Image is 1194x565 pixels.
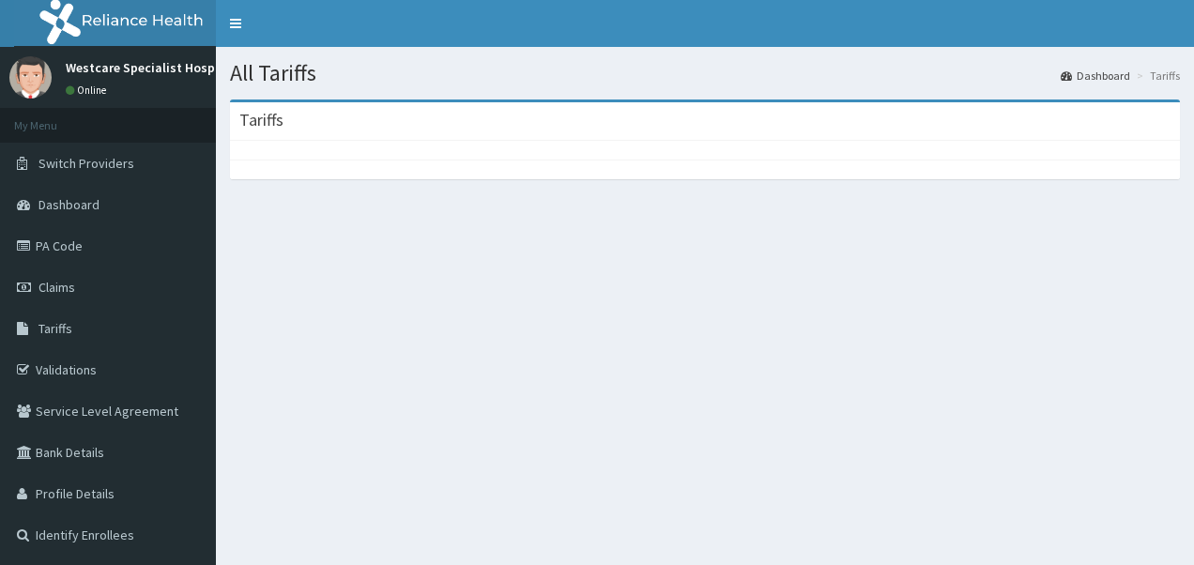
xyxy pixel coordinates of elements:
[66,84,111,97] a: Online
[1061,68,1130,84] a: Dashboard
[38,279,75,296] span: Claims
[9,56,52,99] img: User Image
[38,320,72,337] span: Tariffs
[1132,68,1180,84] li: Tariffs
[38,155,134,172] span: Switch Providers
[239,112,283,129] h3: Tariffs
[38,196,99,213] span: Dashboard
[230,61,1180,85] h1: All Tariffs
[66,61,236,74] p: Westcare Specialist Hospital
